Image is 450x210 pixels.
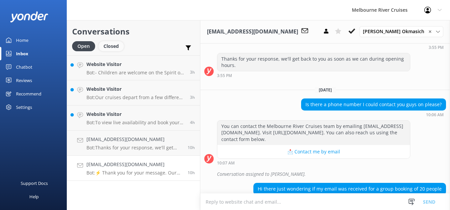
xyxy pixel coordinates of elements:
span: ✕ [428,28,432,35]
div: Open [72,41,95,51]
div: Home [16,33,28,47]
span: Sep 01 2025 12:45pm (UTC +10:00) Australia/Sydney [188,145,195,150]
h4: [EMAIL_ADDRESS][DOMAIN_NAME] [86,161,183,168]
div: Recommend [16,87,41,100]
div: Hi there just wondering if my email was received for a group booking of 20 people [254,183,446,195]
span: Sep 01 2025 12:42pm (UTC +10:00) Australia/Sydney [188,170,195,176]
div: Aug 31 2025 03:55pm (UTC +10:00) Australia/Sydney [217,73,410,78]
div: Aug 31 2025 03:55pm (UTC +10:00) Australia/Sydney [285,45,446,50]
button: 📩 Contact me by email [217,145,410,158]
p: Bot: Our cruises depart from a few different locations along [GEOGRAPHIC_DATA] and Federation [GE... [86,94,185,100]
div: Help [29,190,39,203]
p: Bot: Thanks for your response, we'll get back to you as soon as we can during opening hours. [86,145,183,151]
h3: [EMAIL_ADDRESS][DOMAIN_NAME] [207,27,298,36]
div: 2025-09-01T01:49:31.990 [204,168,446,180]
div: Is there a phone number I could contact you guys on please? [301,99,446,110]
img: yonder-white-logo.png [10,11,48,22]
a: [EMAIL_ADDRESS][DOMAIN_NAME]Bot:⚡ Thank you for your message. Our office hours are Mon - Fri 9.30... [67,156,200,181]
span: [PERSON_NAME] Okmasich [363,28,428,35]
div: Support Docs [21,177,48,190]
h4: Website Visitor [86,85,185,93]
div: Assign User [360,26,443,37]
strong: 10:06 AM [426,113,444,117]
h4: [EMAIL_ADDRESS][DOMAIN_NAME] [86,136,183,143]
h4: Website Visitor [86,61,185,68]
div: Reviews [16,74,32,87]
div: Sep 01 2025 10:06am (UTC +10:00) Australia/Sydney [301,112,446,117]
a: Website VisitorBot:- Children are welcome on the Spirit of Melbourne Dinner Cruise, but they must... [67,55,200,80]
span: Sep 01 2025 07:16pm (UTC +10:00) Australia/Sydney [190,120,195,125]
a: Website VisitorBot:To view live availability and book your Melbourne River Cruise experience, cli... [67,106,200,131]
a: Closed [98,42,127,50]
p: Bot: - Children are welcome on the Spirit of Melbourne Dinner Cruise, but they must remain seated... [86,70,185,76]
div: Sep 01 2025 10:07am (UTC +10:00) Australia/Sydney [217,160,410,165]
p: Bot: To view live availability and book your Melbourne River Cruise experience, click [URL][DOMAI... [86,120,185,126]
span: Sep 01 2025 08:19pm (UTC +10:00) Australia/Sydney [190,69,195,75]
span: [DATE] [315,87,336,93]
div: Settings [16,100,32,114]
strong: 3:55 PM [429,46,444,50]
h4: Website Visitor [86,111,185,118]
span: Sep 01 2025 07:49pm (UTC +10:00) Australia/Sydney [190,94,195,100]
div: Closed [98,41,124,51]
h2: Conversations [72,25,195,38]
a: Website VisitorBot:Our cruises depart from a few different locations along [GEOGRAPHIC_DATA] and ... [67,80,200,106]
strong: 3:55 PM [217,74,232,78]
p: Bot: ⚡ Thank you for your message. Our office hours are Mon - Fri 9.30am - 5pm. We'll get back to... [86,170,183,176]
a: Open [72,42,98,50]
div: Chatbot [16,60,32,74]
div: Thanks for your response, we'll get back to you as soon as we can during opening hours. [217,53,410,71]
a: [EMAIL_ADDRESS][DOMAIN_NAME]Bot:Thanks for your response, we'll get back to you as soon as we can... [67,131,200,156]
div: Inbox [16,47,28,60]
strong: 10:07 AM [217,161,235,165]
div: You can contact the Melbourne River Cruises team by emailing [EMAIL_ADDRESS][DOMAIN_NAME]. Visit ... [217,121,410,145]
div: Conversation assigned to [PERSON_NAME]. [217,168,446,180]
